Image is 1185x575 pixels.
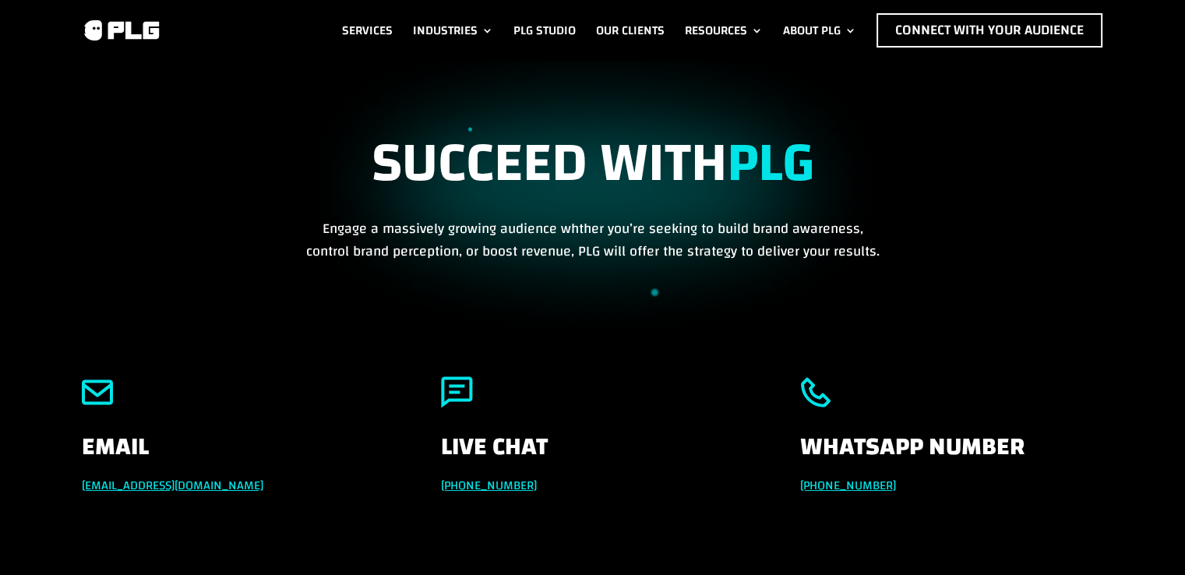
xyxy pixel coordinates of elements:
h4: Email [82,435,385,475]
a: PLG Studio [513,13,576,48]
h1: Succeed with [301,132,885,217]
a: Services [342,13,393,48]
a: [PHONE_NUMBER] [800,474,896,497]
a: Connect with Your Audience [876,13,1102,48]
h4: Whatsapp Number [800,435,1103,475]
h4: Live Chat [441,435,744,475]
strong: PLG [727,111,814,214]
a: [EMAIL_ADDRESS][DOMAIN_NAME] [82,474,263,497]
iframe: Chat Widget [1107,500,1185,575]
a: Industries [413,13,493,48]
a: Resources [685,13,763,48]
div: Engage a massively growing audience whther you’re seeking to build brand awareness, control brand... [301,132,885,263]
a: [PHONE_NUMBER] [441,474,537,497]
a: Our Clients [596,13,665,48]
img: email [82,376,113,408]
a: About PLG [783,13,856,48]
